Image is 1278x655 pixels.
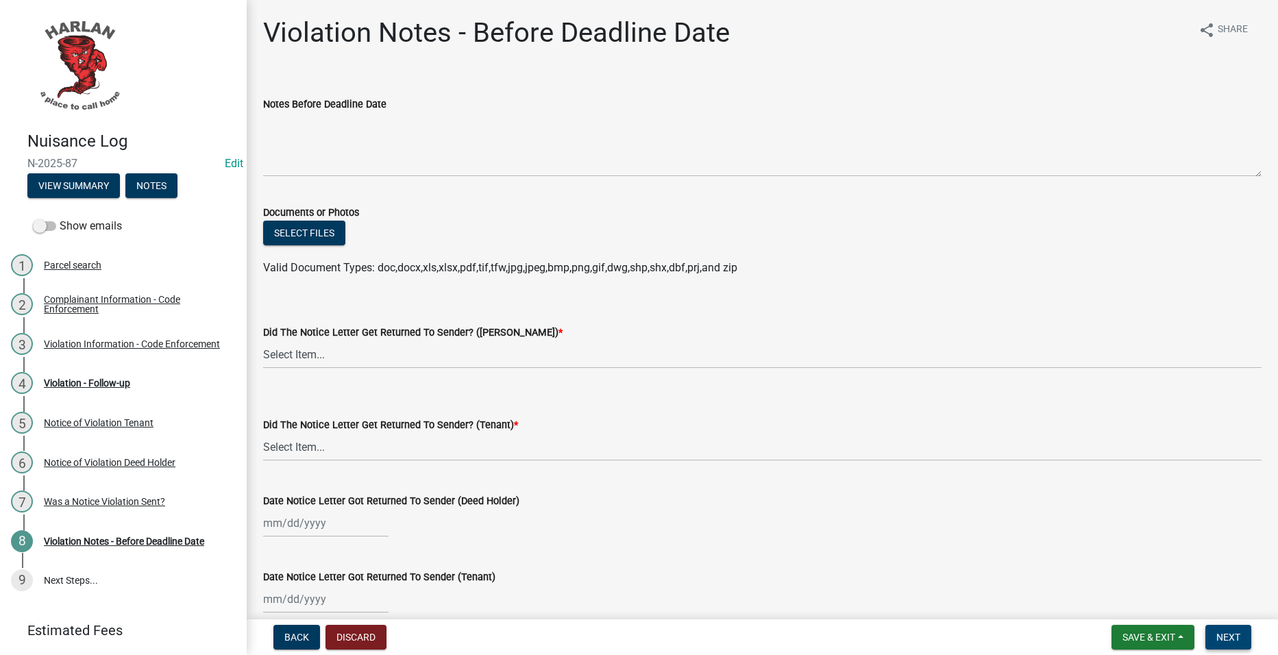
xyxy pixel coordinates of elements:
[1205,625,1251,650] button: Next
[263,585,389,613] input: mm/dd/yyyy
[263,509,389,537] input: mm/dd/yyyy
[263,16,730,49] h1: Violation Notes - Before Deadline Date
[284,632,309,643] span: Back
[325,625,386,650] button: Discard
[11,372,33,394] div: 4
[11,452,33,473] div: 6
[125,173,177,198] button: Notes
[27,173,120,198] button: View Summary
[1188,16,1259,43] button: shareShare
[125,181,177,192] wm-modal-confirm: Notes
[263,221,345,245] button: Select files
[44,497,165,506] div: Was a Notice Violation Sent?
[225,157,243,170] a: Edit
[11,569,33,591] div: 9
[1216,632,1240,643] span: Next
[1122,632,1175,643] span: Save & Exit
[44,260,101,270] div: Parcel search
[11,293,33,315] div: 2
[263,328,563,338] label: Did The Notice Letter Get Returned To Sender? ([PERSON_NAME])
[27,181,120,192] wm-modal-confirm: Summary
[27,14,130,117] img: City of Harlan, Iowa
[1111,625,1194,650] button: Save & Exit
[27,132,236,151] h4: Nuisance Log
[263,261,737,274] span: Valid Document Types: doc,docx,xls,xlsx,pdf,tif,tfw,jpg,jpeg,bmp,png,gif,dwg,shp,shx,dbf,prj,and zip
[225,157,243,170] wm-modal-confirm: Edit Application Number
[1199,22,1215,38] i: share
[33,218,122,234] label: Show emails
[27,157,219,170] span: N-2025-87
[263,421,518,430] label: Did The Notice Letter Get Returned To Sender? (Tenant)
[1218,22,1248,38] span: Share
[11,491,33,512] div: 7
[11,617,225,644] a: Estimated Fees
[11,530,33,552] div: 8
[11,333,33,355] div: 3
[44,378,130,388] div: Violation - Follow-up
[44,418,153,428] div: Notice of Violation Tenant
[44,536,204,546] div: Violation Notes - Before Deadline Date
[44,458,175,467] div: Notice of Violation Deed Holder
[44,295,225,314] div: Complainant Information - Code Enforcement
[263,208,359,218] label: Documents or Photos
[273,625,320,650] button: Back
[44,339,220,349] div: Violation Information - Code Enforcement
[263,573,495,582] label: Date Notice Letter Got Returned To Sender (Tenant)
[263,100,386,110] label: Notes Before Deadline Date
[11,412,33,434] div: 5
[11,254,33,276] div: 1
[263,497,519,506] label: Date Notice Letter Got Returned To Sender (Deed Holder)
